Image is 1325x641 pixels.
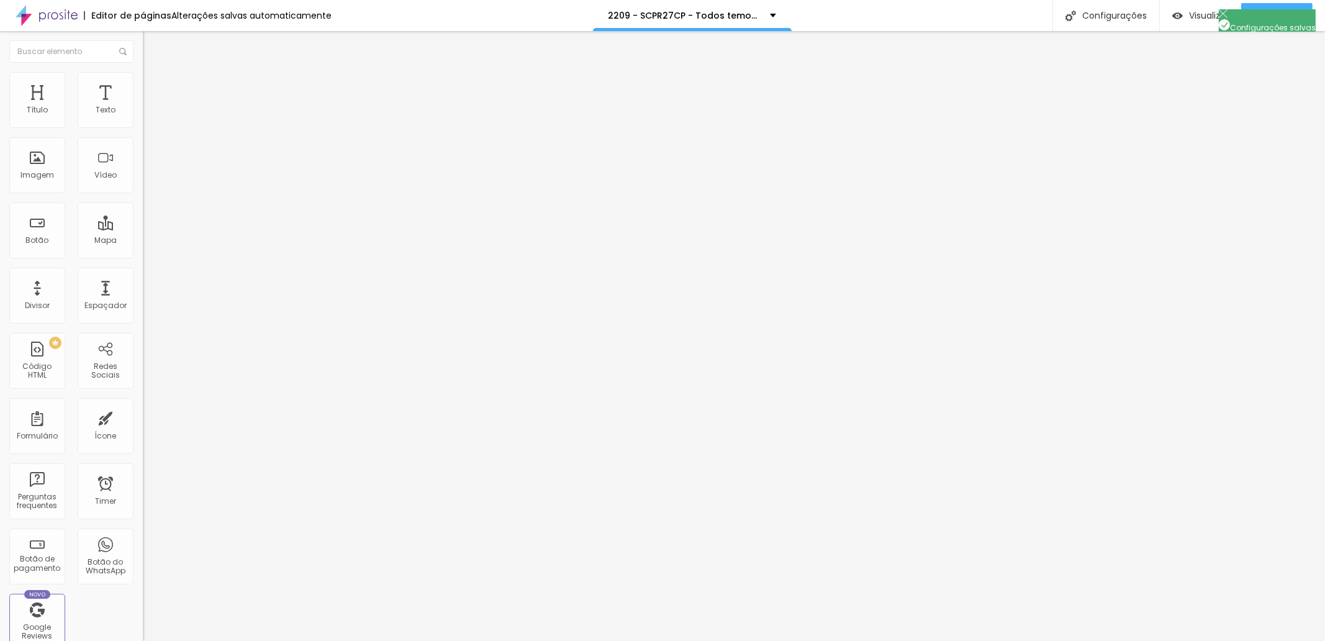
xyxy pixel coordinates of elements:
[84,301,127,310] div: Espaçador
[143,31,1325,641] iframe: Editor
[27,106,48,114] div: Título
[119,48,127,55] img: Icone
[81,558,130,576] div: Botão do WhatsApp
[20,171,54,180] div: Imagem
[1219,19,1230,30] img: Icone
[608,11,761,20] p: 2209 - SCPR27CP - Todos temos uma historia para contar
[1160,3,1241,28] button: Visualizar
[1219,22,1316,33] span: Configurações salvas
[95,432,117,440] div: Ícone
[96,106,115,114] div: Texto
[9,40,133,63] input: Buscar elemento
[94,236,117,245] div: Mapa
[12,362,61,380] div: Código HTML
[17,432,58,440] div: Formulário
[1172,11,1183,21] img: view-1.svg
[12,623,61,641] div: Google Reviews
[12,493,61,511] div: Perguntas frequentes
[94,171,117,180] div: Vídeo
[81,362,130,380] div: Redes Sociais
[171,11,332,20] div: Alterações salvas automaticamente
[95,497,116,506] div: Timer
[84,11,171,20] div: Editor de páginas
[12,555,61,573] div: Botão de pagamento
[1219,9,1228,18] img: Icone
[26,236,49,245] div: Botão
[25,301,50,310] div: Divisor
[24,590,51,599] div: Novo
[1241,3,1313,28] button: Publicar
[1189,11,1229,20] span: Visualizar
[1065,11,1076,21] img: Icone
